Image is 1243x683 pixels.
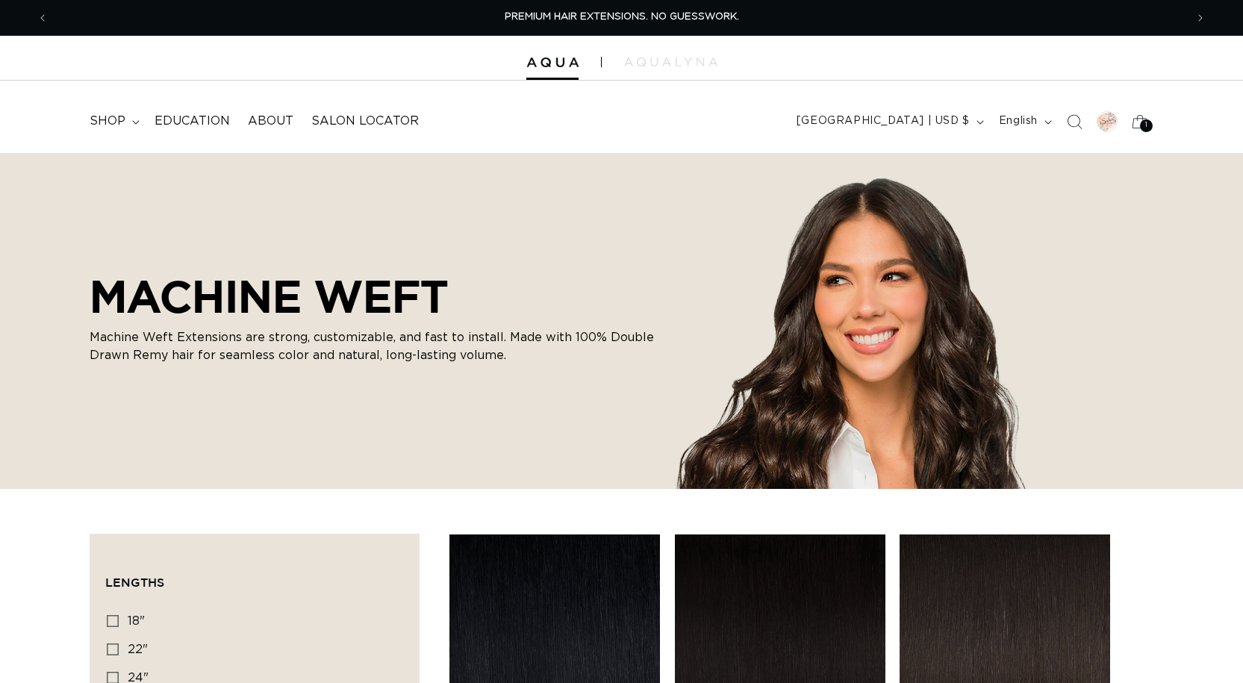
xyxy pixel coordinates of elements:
a: Education [146,105,239,138]
p: Machine Weft Extensions are strong, customizable, and fast to install. Made with 100% Double Draw... [90,328,657,364]
span: About [248,113,293,129]
img: Aqua Hair Extensions [526,57,579,68]
img: aqualyna.com [624,57,717,66]
button: English [990,107,1058,136]
button: Next announcement [1184,4,1217,32]
span: 1 [1145,119,1148,132]
span: shop [90,113,125,129]
span: [GEOGRAPHIC_DATA] | USD $ [797,113,970,129]
h2: MACHINE WEFT [90,270,657,322]
span: English [999,113,1038,129]
a: About [239,105,302,138]
span: 18" [128,615,145,627]
span: Education [155,113,230,129]
span: 22" [128,643,148,655]
button: [GEOGRAPHIC_DATA] | USD $ [788,107,990,136]
button: Previous announcement [26,4,59,32]
summary: Lengths (0 selected) [105,549,404,603]
span: PREMIUM HAIR EXTENSIONS. NO GUESSWORK. [505,12,739,22]
summary: shop [81,105,146,138]
summary: Search [1058,105,1091,138]
span: Salon Locator [311,113,419,129]
a: Salon Locator [302,105,428,138]
span: Lengths [105,576,164,589]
